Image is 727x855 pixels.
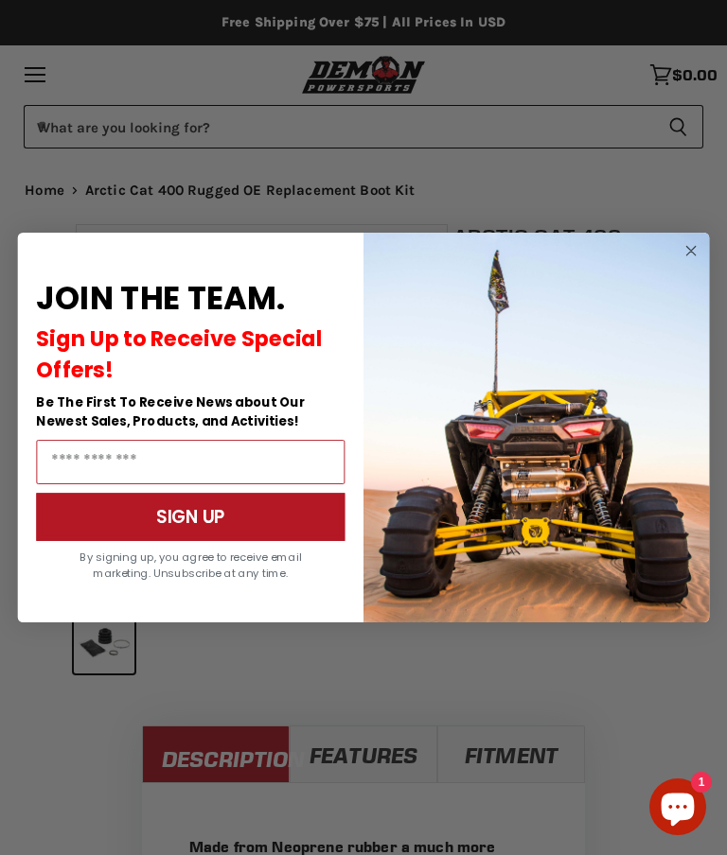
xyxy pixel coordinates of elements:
[36,493,345,541] button: SIGN UP
[363,233,709,622] img: a9095488-b6e7-41ba-879d-588abfab540b.jpeg
[644,778,712,840] inbox-online-store-chat: Shopify online store chat
[36,323,323,384] span: Sign Up to Receive Special Offers!
[36,440,345,484] input: Email Address
[36,275,284,321] span: JOIN THE TEAM.
[80,550,301,581] span: By signing up, you agree to receive email marketing. Unsubscribe at any time.
[36,393,305,429] span: Be The First To Receive News about Our Newest Sales, Products, and Activities!
[680,239,701,261] button: Close dialog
